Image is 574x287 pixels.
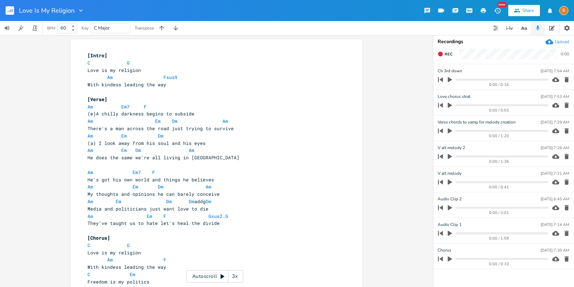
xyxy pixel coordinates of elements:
[88,220,220,226] span: They've taught us to hate let's heal the divide
[88,235,110,241] span: [Chorus]
[135,147,141,153] span: Dm
[88,118,93,124] span: Am
[438,170,462,177] span: V alt melody
[88,279,149,285] span: Freedom is my politics
[508,5,540,16] button: Share
[189,147,194,153] span: Am
[541,120,569,124] div: [DATE] 7:29 AM
[121,104,130,110] span: Em7
[438,39,570,44] div: Recordings
[490,4,504,17] button: New
[152,169,155,175] span: F
[163,256,166,263] span: F
[107,74,113,80] span: Am
[121,133,127,139] span: Em
[127,60,130,66] span: G
[158,133,163,139] span: Dm
[450,160,548,163] div: 0:00 / 1:36
[166,198,172,205] span: Dm
[206,198,211,205] span: Dm
[88,271,90,278] span: C
[88,60,90,66] span: C
[144,104,147,110] span: F
[88,169,93,175] span: Am
[158,183,163,190] span: Dm
[450,185,548,189] div: 0:00 / 0:41
[88,213,93,219] span: Am
[208,213,222,219] span: Gsus2
[88,140,206,146] span: (a) I look away from his soul and his eyes
[497,2,507,7] div: New
[228,270,241,283] div: 3x
[206,183,211,190] span: Am
[225,213,228,219] span: G
[172,118,178,124] span: Dm
[435,48,455,60] button: Rec
[88,198,211,205] span: addg
[88,264,166,270] span: With kindess leading the way
[450,83,548,87] div: 0:00 / 0:16
[94,25,110,31] span: C Major
[88,191,220,197] span: My thoughts and opinions he can barely conceive
[88,52,107,59] span: [Intro]
[438,93,470,100] span: Love chorus strat
[88,111,194,117] span: (e)A chilly darkness begins to subside
[163,213,166,219] span: F
[155,118,161,124] span: Em
[88,213,228,219] span: .
[450,262,548,266] div: 0:00 / 0:33
[121,147,127,153] span: Em
[127,242,130,248] span: G
[88,206,208,212] span: Media and politicians just want love to die
[133,169,141,175] span: Em7
[116,198,121,205] span: Em
[88,154,239,161] span: He does the same we're all living in [GEOGRAPHIC_DATA]
[438,221,462,228] span: Audio Clip 1
[541,197,569,201] div: [DATE] 6:45 AM
[450,236,548,240] div: 0:00 / 1:59
[19,7,75,14] span: Love Is My Religion
[88,81,166,88] span: With kindess leading the way
[438,196,462,202] span: Audio Clip 2
[133,183,138,190] span: Em
[88,176,214,183] span: He's got his own world and things he believes
[541,69,569,73] div: [DATE] 7:54 AM
[450,108,548,112] div: 0:00 / 0:03
[445,52,452,57] span: Rec
[88,198,93,205] span: Am
[522,7,534,14] div: Share
[450,134,548,138] div: 0:00 / 1:20
[555,39,569,45] div: Upload
[450,211,548,215] div: 0:00 / 3:01
[163,74,178,80] span: Fsus9
[186,270,243,283] div: Autoscroll
[47,26,55,30] div: BPM
[541,172,569,175] div: [DATE] 7:21 AM
[88,249,141,256] span: Love is my religion
[88,147,93,153] span: Am
[88,242,90,248] span: C
[438,247,451,254] span: Chorus
[189,198,194,205] span: Dm
[107,256,113,263] span: Am
[88,96,107,102] span: [Verse]
[546,38,569,46] button: Upload
[541,223,569,227] div: [DATE] 7:14 AM
[541,146,569,150] div: [DATE] 7:26 AM
[88,125,234,132] span: There's a man across the road just trying to survive
[541,248,569,252] div: [DATE] 7:30 AM
[438,145,465,151] span: V alt melody 2
[88,183,93,190] span: Am
[88,104,93,110] span: Am
[438,119,516,126] span: Verse chords to vamp for melody creation
[88,67,141,73] span: Love is my religion
[559,6,568,15] div: Brian Lawley
[438,68,462,74] span: Ch 3rd down
[222,118,228,124] span: Am
[88,133,93,139] span: Am
[82,26,89,30] div: Key
[559,2,568,19] button: B
[541,95,569,99] div: [DATE] 7:53 AM
[561,52,569,56] div: 0:00
[130,271,135,278] span: Em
